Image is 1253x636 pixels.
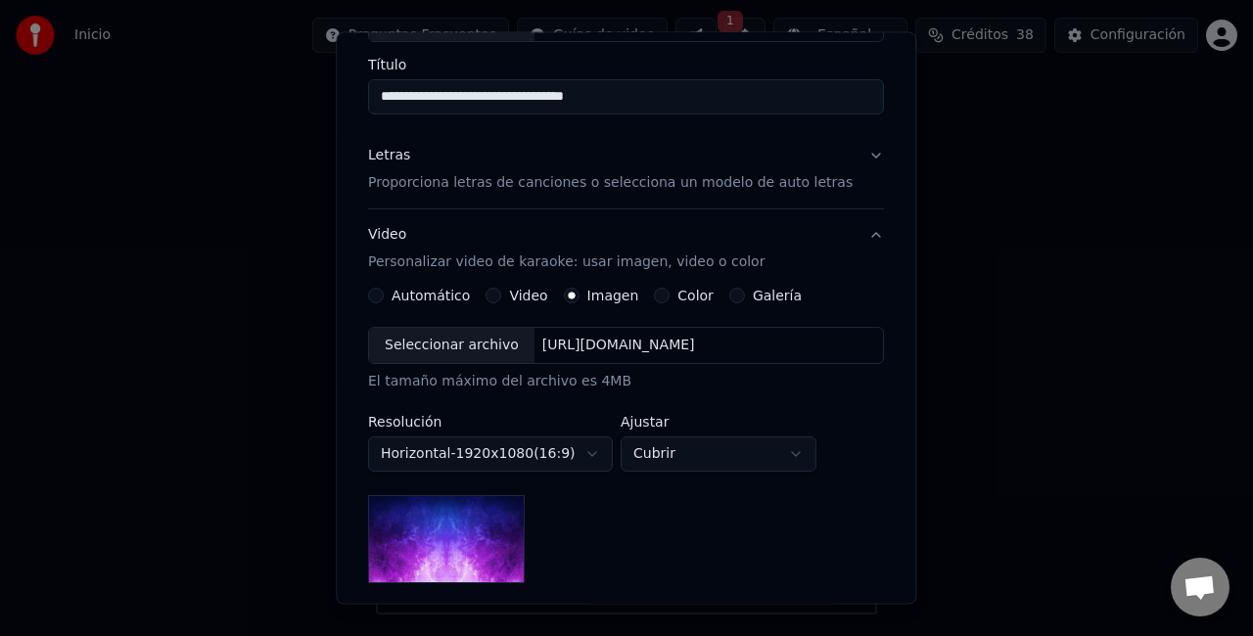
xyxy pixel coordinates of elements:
[368,58,884,71] label: Título
[368,252,765,272] p: Personalizar video de karaoke: usar imagen, video o color
[368,173,853,193] p: Proporciona letras de canciones o selecciona un modelo de auto letras
[587,289,639,302] label: Imagen
[510,289,548,302] label: Video
[368,146,410,165] div: Letras
[368,225,765,272] div: Video
[368,415,613,429] label: Resolución
[621,415,816,429] label: Ajustar
[678,289,715,302] label: Color
[534,336,703,355] div: [URL][DOMAIN_NAME]
[368,209,884,288] button: VideoPersonalizar video de karaoke: usar imagen, video o color
[392,289,470,302] label: Automático
[369,328,534,363] div: Seleccionar archivo
[368,372,884,391] div: El tamaño máximo del archivo es 4MB
[368,130,884,208] button: LetrasProporciona letras de canciones o selecciona un modelo de auto letras
[753,289,802,302] label: Galería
